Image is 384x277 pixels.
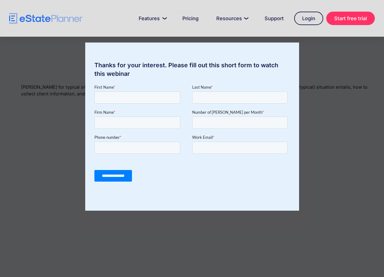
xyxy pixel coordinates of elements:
[9,13,82,24] a: home
[175,12,206,24] a: Pricing
[326,12,375,25] a: Start free trial
[257,12,291,24] a: Support
[131,12,172,24] a: Features
[209,12,254,24] a: Resources
[85,61,299,78] div: Thanks for your interest. Please fill out this short form to watch this webinar
[94,84,290,192] iframe: Form 0
[294,12,323,25] a: Login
